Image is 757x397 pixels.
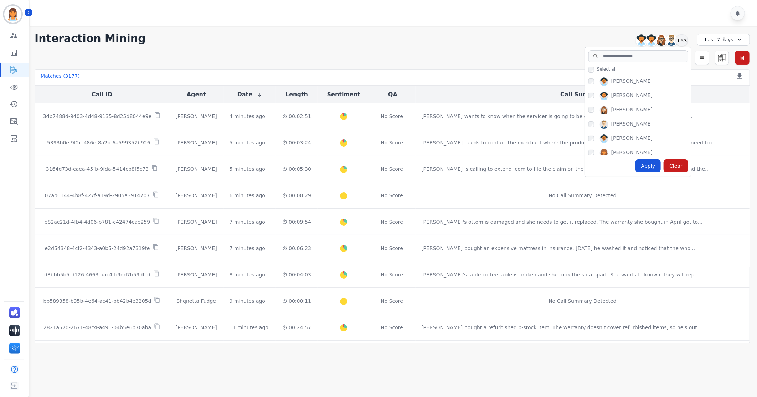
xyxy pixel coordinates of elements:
[421,192,744,199] div: No Call Summary Detected
[597,66,617,72] span: Select all
[45,245,150,252] p: e2d54348-4cf2-4343-a0b5-24d92a7319fe
[282,271,312,278] div: 00:04:03
[676,34,688,46] div: +53
[611,134,653,143] div: [PERSON_NAME]
[282,139,312,146] div: 00:03:24
[175,324,218,331] div: [PERSON_NAME]
[421,324,702,331] div: [PERSON_NAME] bought a refurbished b-stock item. The warranty doesn't cover refurbished items, so...
[92,90,112,99] button: Call ID
[175,166,218,173] div: [PERSON_NAME]
[43,297,151,305] p: bb589358-b95b-4e64-ac41-bb42b4e3205d
[237,90,263,99] button: Date
[421,297,744,305] div: No Call Summary Detected
[381,245,403,252] div: No Score
[421,218,702,225] div: [PERSON_NAME]'s ottom is damaged and she needs to get it replaced. The warranty she bought in Apr...
[282,324,312,331] div: 00:24:57
[187,90,206,99] button: Agent
[381,192,403,199] div: No Score
[175,245,218,252] div: [PERSON_NAME]
[421,245,695,252] div: [PERSON_NAME] bought an expensive mattress in insurance. [DATE] he washed it and noticed that the...
[327,90,360,99] button: Sentiment
[45,192,150,199] p: 07ab0144-4b8f-427f-a19d-2905a3914707
[421,166,710,173] div: [PERSON_NAME] is calling to extend .com to file the claim on the items. [PERSON_NAME] has the rec...
[43,113,152,120] p: 3db7488d-9403-4d48-9135-8d25d8044e9e
[175,139,218,146] div: [PERSON_NAME]
[230,113,266,120] div: 4 minutes ago
[230,218,266,225] div: 7 minutes ago
[381,297,403,305] div: No Score
[421,139,719,146] div: [PERSON_NAME] needs to contact the merchant where the product was purchased and let them know the...
[230,271,266,278] div: 8 minutes ago
[611,106,653,114] div: [PERSON_NAME]
[175,271,218,278] div: [PERSON_NAME]
[43,324,151,331] p: 2821a570-2671-48c4-a491-04b5e6b70aba
[611,120,653,129] div: [PERSON_NAME]
[45,218,150,225] p: e82ac21d-4fb4-4d06-b781-c42474cae259
[230,297,266,305] div: 9 minutes ago
[285,90,308,99] button: Length
[175,218,218,225] div: [PERSON_NAME]
[611,77,653,86] div: [PERSON_NAME]
[175,113,218,120] div: [PERSON_NAME]
[664,159,688,172] div: Clear
[35,32,146,45] h1: Interaction Mining
[230,324,268,331] div: 11 minutes ago
[381,113,403,120] div: No Score
[611,92,653,100] div: [PERSON_NAME]
[697,34,750,46] div: Last 7 days
[282,192,312,199] div: 00:00:29
[381,166,403,173] div: No Score
[611,149,653,157] div: [PERSON_NAME]
[282,245,312,252] div: 00:06:23
[4,6,21,23] img: Bordered avatar
[381,324,403,331] div: No Score
[41,72,80,82] div: Matches ( 3177 )
[381,139,403,146] div: No Score
[388,90,397,99] button: QA
[230,139,266,146] div: 5 minutes ago
[560,90,604,99] button: Call Summary
[381,218,403,225] div: No Score
[282,218,312,225] div: 00:09:54
[175,192,218,199] div: [PERSON_NAME]
[230,192,266,199] div: 6 minutes ago
[175,297,218,305] div: Shqnetta Fudge
[421,271,699,278] div: [PERSON_NAME]'s table coffee table is broken and she took the sofa apart. She wants to know if th...
[282,113,312,120] div: 00:02:51
[46,166,149,173] p: 3164d73d-caea-45fb-9fda-5414cb8f5c73
[44,271,150,278] p: d3bbb5b5-d126-4663-aac4-b9dd7b59dfcd
[230,166,266,173] div: 5 minutes ago
[421,113,692,120] div: [PERSON_NAME] wants to know when the servicer is going to be done with his car repair. The repair...
[635,159,661,172] div: Apply
[44,139,150,146] p: c5393b0e-9f2c-486e-8a2b-6a599352b926
[230,245,266,252] div: 7 minutes ago
[282,297,312,305] div: 00:00:11
[381,271,403,278] div: No Score
[282,166,312,173] div: 00:05:30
